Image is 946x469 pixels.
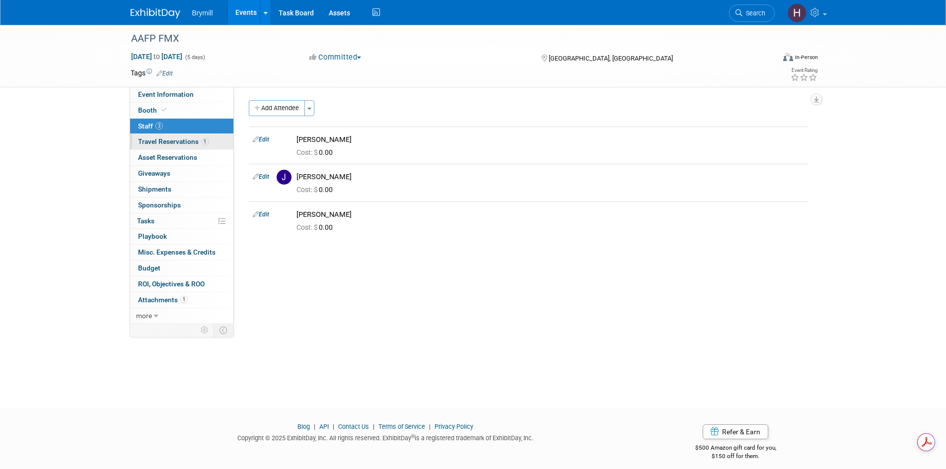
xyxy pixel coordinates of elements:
span: 1 [201,138,209,145]
span: [DATE] [DATE] [131,52,183,61]
span: Travel Reservations [138,137,209,145]
img: J.jpg [277,170,291,185]
span: | [427,423,433,430]
a: more [130,308,233,324]
span: (5 days) [184,54,205,61]
span: 0.00 [296,148,337,156]
div: In-Person [795,54,818,61]
sup: ® [411,434,415,439]
a: Staff3 [130,119,233,134]
button: Add Attendee [249,100,305,116]
img: ExhibitDay [131,8,180,18]
a: Event Information [130,87,233,102]
span: Brymill [192,9,213,17]
div: [PERSON_NAME] [296,172,804,182]
span: [GEOGRAPHIC_DATA], [GEOGRAPHIC_DATA] [549,55,673,62]
span: 1 [180,296,188,303]
span: Cost: $ [296,223,319,231]
a: Privacy Policy [435,423,473,430]
span: Search [742,9,765,17]
span: Tasks [137,217,154,225]
span: ROI, Objectives & ROO [138,280,205,288]
span: Asset Reservations [138,153,197,161]
div: Event Rating [791,68,817,73]
a: Giveaways [130,166,233,181]
span: Attachments [138,296,188,304]
a: Booth [130,103,233,118]
a: Asset Reservations [130,150,233,165]
span: Booth [138,106,168,114]
span: 3 [155,122,163,130]
span: Cost: $ [296,186,319,194]
span: more [136,312,152,320]
div: $500 Amazon gift card for you, [655,437,816,460]
a: Travel Reservations1 [130,134,233,149]
span: Sponsorships [138,201,181,209]
a: Blog [297,423,310,430]
span: Playbook [138,232,167,240]
span: Event Information [138,90,194,98]
span: | [370,423,377,430]
span: | [330,423,337,430]
div: [PERSON_NAME] [296,210,804,219]
a: Budget [130,261,233,276]
a: Sponsorships [130,198,233,213]
button: Committed [306,52,365,63]
i: Booth reservation complete [161,107,166,113]
a: Misc. Expenses & Credits [130,245,233,260]
a: Refer & Earn [703,424,768,439]
span: Budget [138,264,160,272]
span: Shipments [138,185,171,193]
a: Shipments [130,182,233,197]
a: ROI, Objectives & ROO [130,276,233,292]
a: Search [729,4,775,22]
div: Event Format [716,52,818,67]
img: Hobey Bryne [788,3,806,22]
div: Copyright © 2025 ExhibitDay, Inc. All rights reserved. ExhibitDay is a registered trademark of Ex... [131,431,641,443]
a: Edit [156,70,173,77]
img: Format-Inperson.png [783,53,793,61]
span: | [311,423,318,430]
a: Tasks [130,213,233,229]
td: Toggle Event Tabs [213,324,233,336]
div: $150 off for them. [655,452,816,461]
td: Personalize Event Tab Strip [196,324,214,336]
a: Edit [253,173,269,180]
div: AAFP FMX [128,30,760,48]
a: Contact Us [338,423,369,430]
td: Tags [131,68,173,78]
a: API [319,423,329,430]
span: Misc. Expenses & Credits [138,248,216,256]
a: Edit [253,136,269,143]
a: Terms of Service [378,423,425,430]
span: Staff [138,122,163,130]
span: Cost: $ [296,148,319,156]
span: 0.00 [296,186,337,194]
a: Attachments1 [130,292,233,308]
div: [PERSON_NAME] [296,135,804,144]
a: Playbook [130,229,233,244]
span: 0.00 [296,223,337,231]
span: to [152,53,161,61]
span: Giveaways [138,169,170,177]
a: Edit [253,211,269,218]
